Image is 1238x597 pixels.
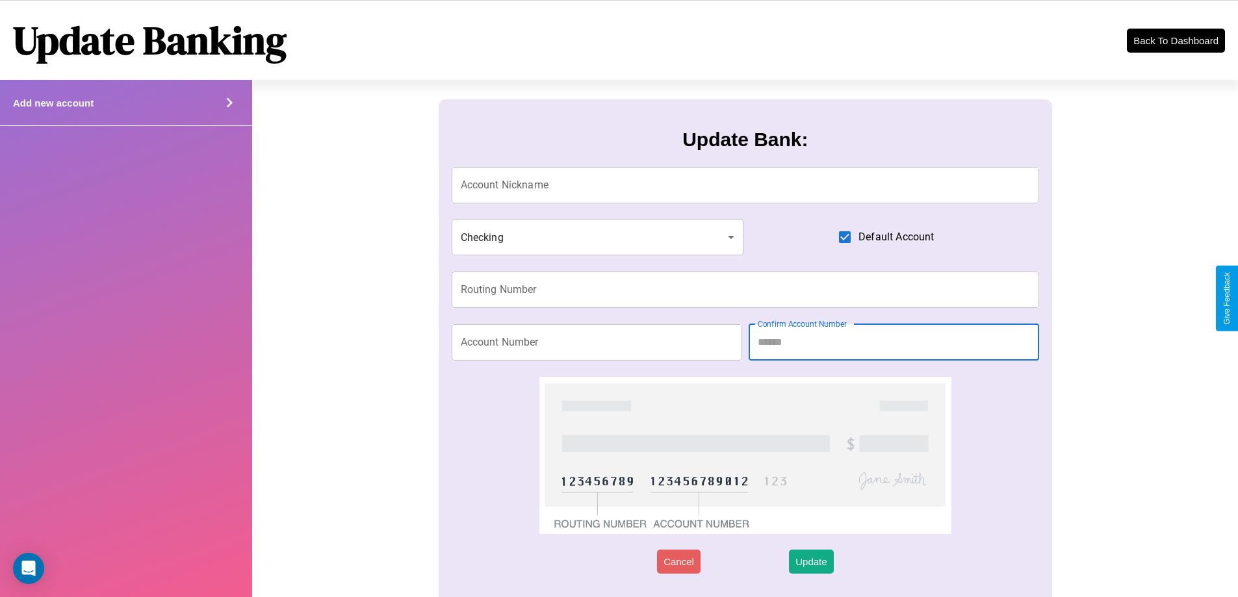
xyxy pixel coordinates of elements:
[1127,29,1225,53] button: Back To Dashboard
[13,14,287,67] h1: Update Banking
[858,229,934,245] span: Default Account
[13,553,44,584] div: Open Intercom Messenger
[539,377,951,534] img: check
[13,97,94,108] h4: Add new account
[1222,272,1232,325] div: Give Feedback
[758,318,847,329] label: Confirm Account Number
[657,550,701,574] button: Cancel
[452,219,744,255] div: Checking
[682,129,808,151] h3: Update Bank:
[789,550,833,574] button: Update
